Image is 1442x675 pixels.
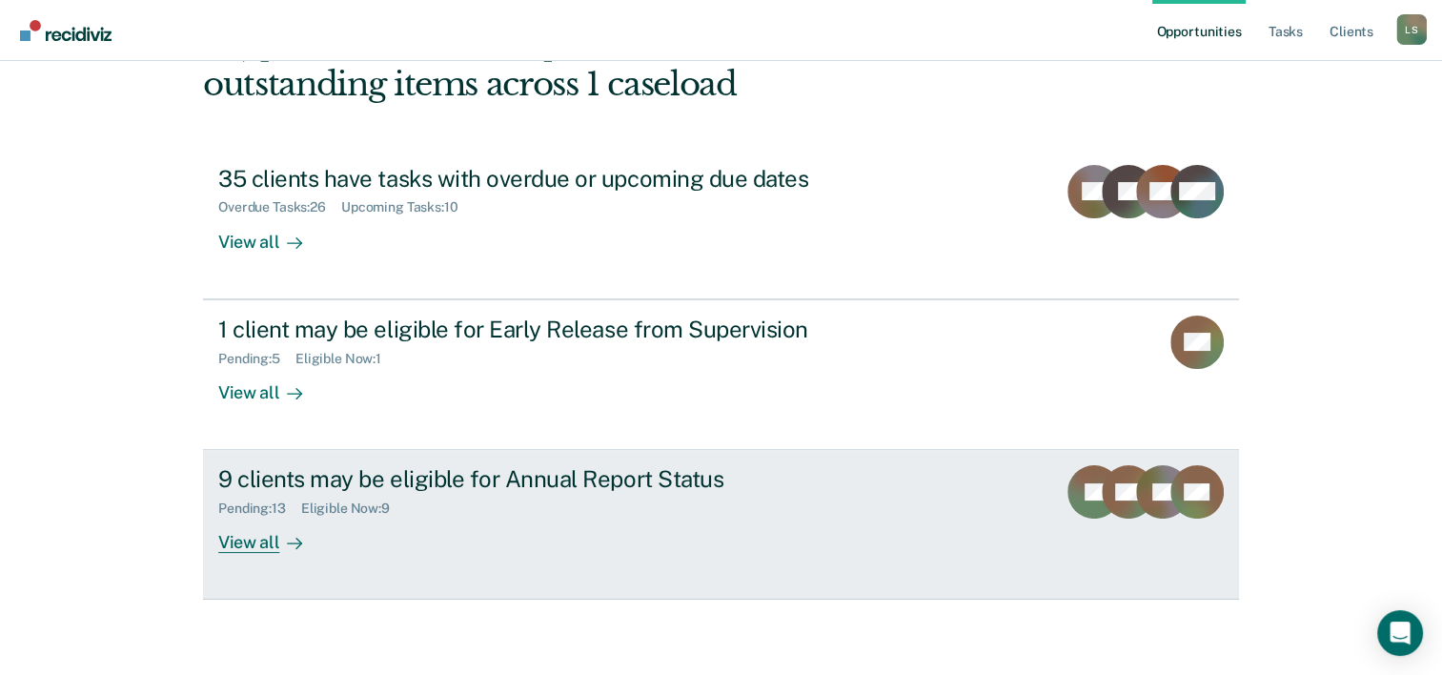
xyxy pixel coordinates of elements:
[218,165,887,193] div: 35 clients have tasks with overdue or upcoming due dates
[295,351,396,367] div: Eligible Now : 1
[218,366,325,403] div: View all
[203,150,1239,299] a: 35 clients have tasks with overdue or upcoming due datesOverdue Tasks:26Upcoming Tasks:10View all
[203,299,1239,450] a: 1 client may be eligible for Early Release from SupervisionPending:5Eligible Now:1View all
[203,26,1031,104] div: Hi, [PERSON_NAME]. We’ve found some outstanding items across 1 caseload
[218,351,295,367] div: Pending : 5
[218,501,301,517] div: Pending : 13
[301,501,405,517] div: Eligible Now : 9
[1377,610,1423,656] div: Open Intercom Messenger
[218,199,341,215] div: Overdue Tasks : 26
[218,316,887,343] div: 1 client may be eligible for Early Release from Supervision
[218,215,325,253] div: View all
[203,450,1239,600] a: 9 clients may be eligible for Annual Report StatusPending:13Eligible Now:9View all
[1396,14,1427,45] button: Profile dropdown button
[1396,14,1427,45] div: L S
[218,465,887,493] div: 9 clients may be eligible for Annual Report Status
[20,20,112,41] img: Recidiviz
[341,199,474,215] div: Upcoming Tasks : 10
[218,517,325,554] div: View all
